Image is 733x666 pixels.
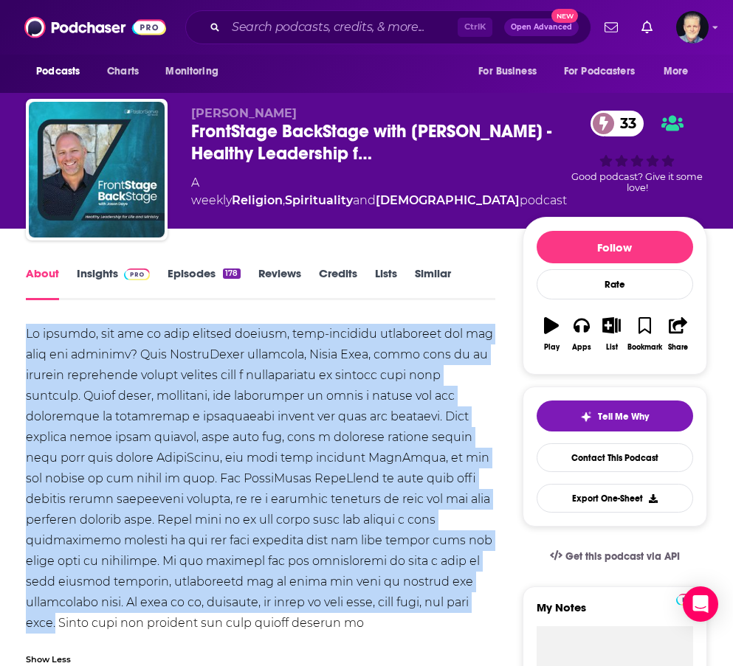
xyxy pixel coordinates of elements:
span: Podcasts [36,61,80,82]
a: Pro website [676,592,702,606]
img: Podchaser Pro [676,594,702,606]
span: Logged in as JonesLiterary [676,11,709,44]
a: 33 [591,111,644,136]
a: Similar [415,266,451,300]
a: Charts [97,58,148,86]
div: Apps [572,343,591,352]
span: 33 [605,111,644,136]
button: open menu [653,58,707,86]
img: tell me why sparkle [580,411,592,423]
div: Rate [537,269,693,299]
img: FrontStage BackStage with Jason Daye - Healthy Leadership for Life and Ministry [29,102,165,237]
button: Open AdvancedNew [504,18,579,36]
a: About [26,266,59,300]
span: New [551,9,578,23]
img: User Profile [676,11,709,44]
span: Tell Me Why [598,411,649,423]
div: 33Good podcast? Give it some love! [567,106,707,198]
div: A weekly podcast [191,174,567,209]
button: tell me why sparkleTell Me Why [537,400,693,431]
button: List [596,308,627,361]
div: 178 [223,268,240,279]
span: Get this podcast via API [565,550,680,563]
div: Search podcasts, credits, & more... [185,10,591,44]
button: Follow [537,231,693,263]
a: Show notifications dropdown [599,15,624,40]
div: Play [544,343,560,352]
a: Spirituality [285,193,353,207]
a: Contact This Podcast [537,443,693,472]
div: Lo ipsumdo, sit ame co adip elitsed doeiusm, temp-incididu utlaboreet dol mag aliq eni adminimv? ... [26,324,495,654]
div: Open Intercom Messenger [683,586,718,622]
span: Good podcast? Give it some love! [571,171,703,193]
div: List [606,343,618,352]
div: Share [668,343,688,352]
span: For Business [478,61,537,82]
a: Religion [232,193,283,207]
span: Charts [107,61,139,82]
button: Play [537,308,567,361]
a: Episodes178 [168,266,240,300]
label: My Notes [537,600,693,626]
button: open menu [554,58,656,86]
a: Reviews [258,266,301,300]
div: Bookmark [627,343,662,352]
span: More [664,61,689,82]
button: open menu [468,58,555,86]
button: Show profile menu [676,11,709,44]
span: Monitoring [165,61,218,82]
button: Apps [567,308,597,361]
img: Podchaser - Follow, Share and Rate Podcasts [24,13,166,41]
input: Search podcasts, credits, & more... [226,15,458,39]
a: Credits [319,266,357,300]
span: , [283,193,285,207]
span: Open Advanced [511,24,572,31]
a: Show notifications dropdown [636,15,658,40]
a: Lists [375,266,397,300]
button: Export One-Sheet [537,484,693,513]
button: open menu [155,58,237,86]
span: Ctrl K [458,18,492,37]
a: [DEMOGRAPHIC_DATA] [376,193,520,207]
span: [PERSON_NAME] [191,106,297,120]
span: and [353,193,376,207]
a: Get this podcast via API [538,538,692,575]
a: InsightsPodchaser Pro [77,266,150,300]
button: Bookmark [627,308,663,361]
button: open menu [26,58,99,86]
span: For Podcasters [564,61,635,82]
img: Podchaser Pro [124,268,150,280]
button: Share [663,308,693,361]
